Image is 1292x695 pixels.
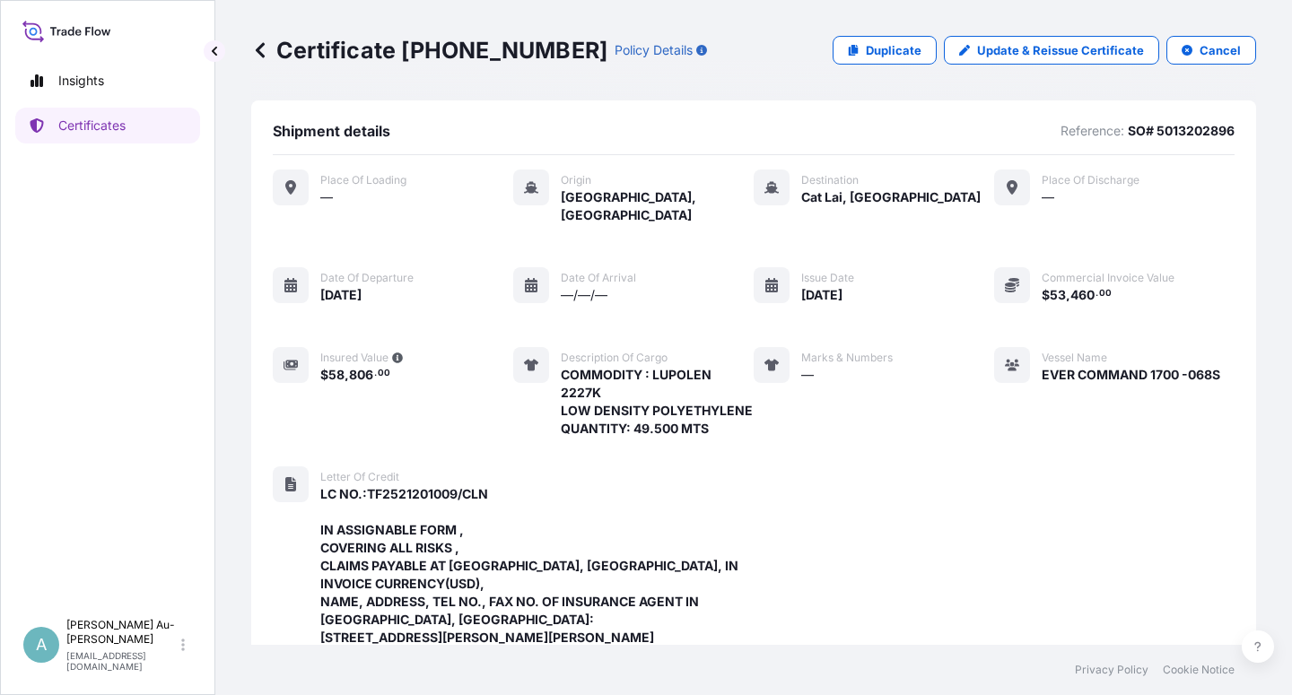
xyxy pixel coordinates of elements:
a: Certificates [15,108,200,143]
span: [GEOGRAPHIC_DATA], [GEOGRAPHIC_DATA] [561,188,754,224]
p: Cancel [1200,41,1241,59]
span: — [801,366,814,384]
span: Cat Lai, [GEOGRAPHIC_DATA] [801,188,981,206]
p: Insights [58,72,104,90]
span: Description of cargo [561,351,668,365]
span: Insured Value [320,351,388,365]
span: 53 [1050,289,1066,301]
p: [EMAIL_ADDRESS][DOMAIN_NAME] [66,650,178,672]
p: [PERSON_NAME] Au-[PERSON_NAME] [66,618,178,647]
span: Vessel Name [1042,351,1107,365]
span: , [1066,289,1070,301]
span: — [1042,188,1054,206]
span: —/—/— [561,286,607,304]
p: Reference: [1061,122,1124,140]
span: 806 [349,369,373,381]
span: A [36,636,47,654]
span: Shipment details [273,122,390,140]
a: Insights [15,63,200,99]
p: SO# 5013202896 [1128,122,1235,140]
p: Duplicate [866,41,921,59]
span: Date of arrival [561,271,636,285]
span: Letter of Credit [320,470,399,484]
span: [DATE] [320,286,362,304]
span: . [1096,291,1098,297]
span: — [320,188,333,206]
p: Certificate [PHONE_NUMBER] [251,36,607,65]
span: 58 [328,369,345,381]
span: $ [320,369,328,381]
span: Place of Loading [320,173,406,187]
p: Policy Details [615,41,693,59]
span: Commercial Invoice Value [1042,271,1174,285]
p: Certificates [58,117,126,135]
span: EVER COMMAND 1700 -068S [1042,366,1220,384]
span: Destination [801,173,859,187]
button: Cancel [1166,36,1256,65]
span: 00 [1099,291,1112,297]
span: COMMODITY : LUPOLEN 2227K LOW DENSITY POLYETHYLENE QUANTITY: 49.500 MTS [561,366,754,438]
span: , [345,369,349,381]
a: Privacy Policy [1075,663,1148,677]
a: Duplicate [833,36,937,65]
span: Origin [561,173,591,187]
span: Marks & Numbers [801,351,893,365]
span: 00 [378,370,390,377]
span: Place of discharge [1042,173,1139,187]
span: Issue Date [801,271,854,285]
span: [DATE] [801,286,842,304]
a: Cookie Notice [1163,663,1235,677]
a: Update & Reissue Certificate [944,36,1159,65]
span: 460 [1070,289,1095,301]
span: Date of departure [320,271,414,285]
span: . [374,370,377,377]
p: Update & Reissue Certificate [977,41,1144,59]
span: $ [1042,289,1050,301]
